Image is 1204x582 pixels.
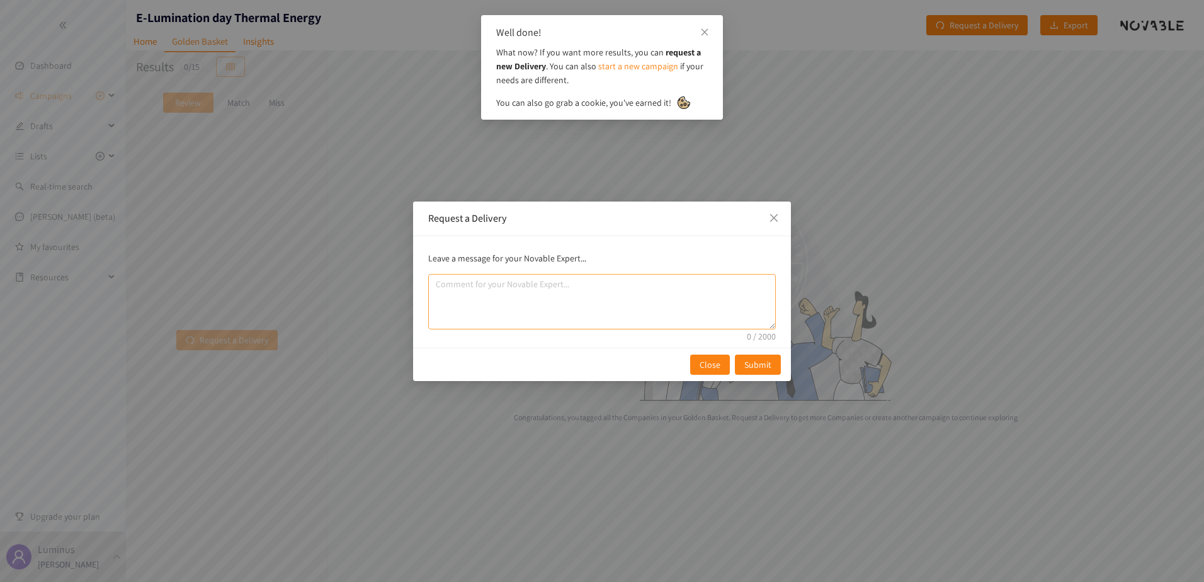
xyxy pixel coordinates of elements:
[735,355,781,375] button: Submit
[700,358,720,372] span: Close
[999,446,1204,582] iframe: Chat Widget
[496,45,708,87] p: What now? If you want more results, you can . You can also if your needs are different.
[700,28,709,37] span: close
[999,446,1204,582] div: Chatwidget
[428,274,776,329] textarea: comment
[496,96,671,110] span: You can also go grab a cookie, you've earned it!
[744,358,771,372] span: Submit
[757,202,791,236] button: Close
[428,251,776,265] p: Leave a message for your Novable Expert...
[690,355,730,375] button: Close
[496,25,708,40] div: Well done!
[598,60,678,72] a: start a new campaign
[769,213,779,223] span: close
[428,212,776,225] div: Request a Delivery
